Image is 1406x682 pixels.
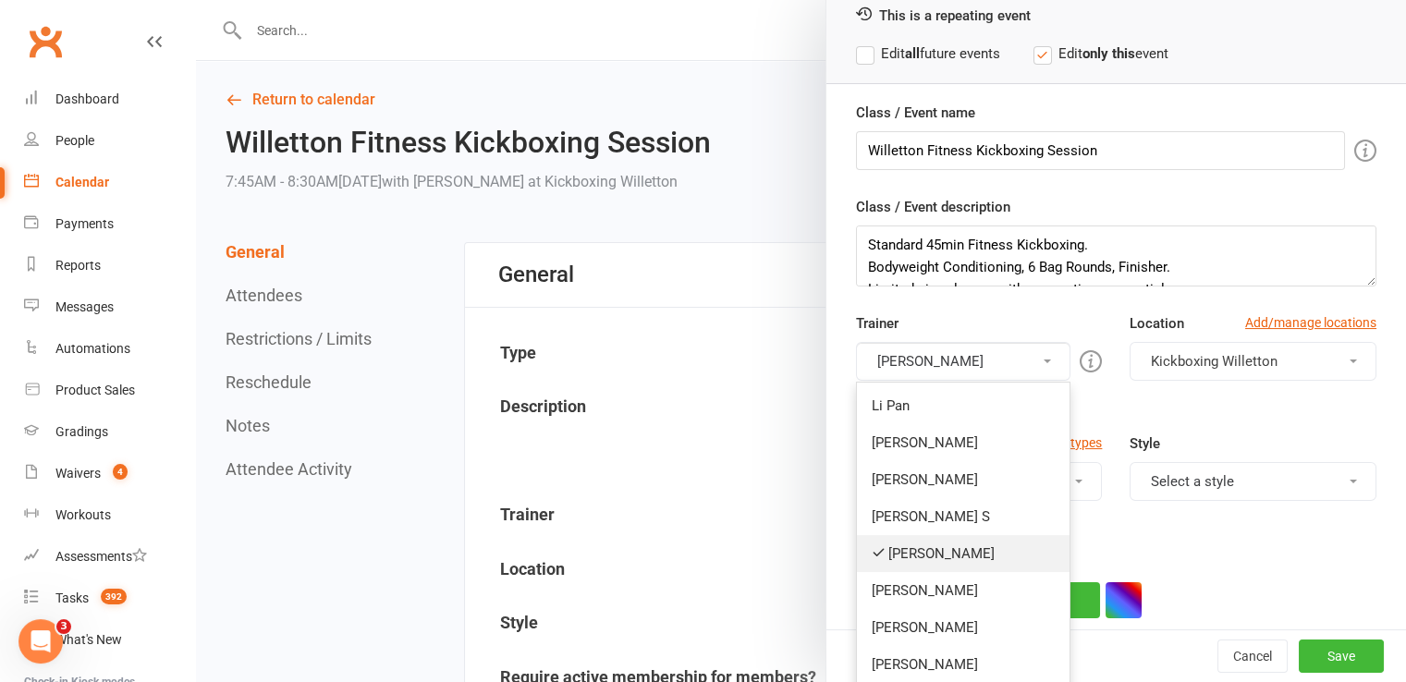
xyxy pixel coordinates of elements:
[24,203,195,245] a: Payments
[55,299,114,314] div: Messages
[1130,342,1376,381] button: Kickboxing Willetton
[1245,312,1376,333] a: Add/manage locations
[1299,639,1384,673] button: Save
[24,453,195,494] a: Waivers 4
[55,507,111,522] div: Workouts
[18,619,63,664] iframe: Intercom live chat
[113,464,128,480] span: 4
[24,120,195,162] a: People
[24,79,195,120] a: Dashboard
[55,133,94,148] div: People
[1033,43,1168,65] label: Edit event
[55,175,109,189] div: Calendar
[856,342,1071,381] button: [PERSON_NAME]
[1130,462,1376,501] button: Select a style
[24,286,195,328] a: Messages
[55,383,135,397] div: Product Sales
[55,341,130,356] div: Automations
[24,411,195,453] a: Gradings
[857,535,1070,572] a: [PERSON_NAME]
[55,549,147,564] div: Assessments
[856,102,975,124] label: Class / Event name
[857,609,1070,646] a: [PERSON_NAME]
[55,424,108,439] div: Gradings
[1217,639,1288,673] button: Cancel
[24,245,195,286] a: Reports
[856,43,1000,65] label: Edit future events
[856,131,1345,170] input: Enter event name
[1130,432,1160,455] label: Style
[55,591,89,605] div: Tasks
[22,18,68,65] a: Clubworx
[24,578,195,619] a: Tasks 392
[857,498,1070,535] a: [PERSON_NAME] S
[55,258,101,273] div: Reports
[24,494,195,536] a: Workouts
[905,45,920,62] strong: all
[24,370,195,411] a: Product Sales
[55,91,119,106] div: Dashboard
[101,589,127,604] span: 392
[857,424,1070,461] a: [PERSON_NAME]
[55,216,114,231] div: Payments
[56,619,71,634] span: 3
[857,572,1070,609] a: [PERSON_NAME]
[1151,353,1278,370] span: Kickboxing Willetton
[856,6,1376,24] div: This is a repeating event
[857,461,1070,498] a: [PERSON_NAME]
[24,328,195,370] a: Automations
[24,619,195,661] a: What's New
[1130,312,1184,335] label: Location
[24,536,195,578] a: Assessments
[856,196,1010,218] label: Class / Event description
[55,632,122,647] div: What's New
[856,312,899,335] label: Trainer
[55,466,101,481] div: Waivers
[24,162,195,203] a: Calendar
[1082,45,1135,62] strong: only this
[857,387,1070,424] a: Li Pan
